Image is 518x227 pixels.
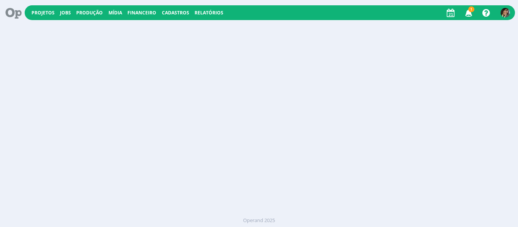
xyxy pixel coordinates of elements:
[108,9,122,16] a: Mídia
[500,6,510,19] button: S
[127,9,156,16] a: Financeiro
[501,8,510,17] img: S
[74,10,105,16] button: Produção
[106,10,124,16] button: Mídia
[192,10,226,16] button: Relatórios
[125,10,159,16] button: Financeiro
[160,10,192,16] button: Cadastros
[31,9,55,16] a: Projetos
[29,10,57,16] button: Projetos
[195,9,223,16] a: Relatórios
[58,10,73,16] button: Jobs
[460,6,476,20] button: 1
[162,9,189,16] span: Cadastros
[60,9,71,16] a: Jobs
[76,9,103,16] a: Produção
[468,6,474,12] span: 1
